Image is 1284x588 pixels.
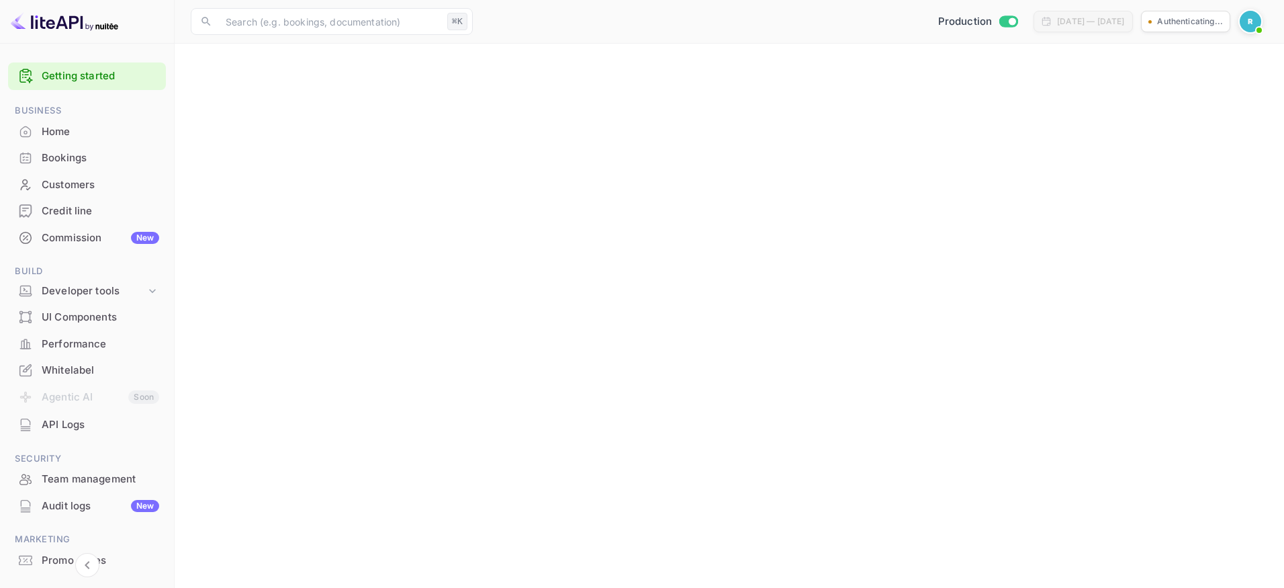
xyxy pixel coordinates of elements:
span: Production [938,14,993,30]
a: Customers [8,172,166,197]
div: Performance [42,337,159,352]
span: Build [8,264,166,279]
div: Customers [42,177,159,193]
div: Home [8,119,166,145]
a: UI Components [8,304,166,329]
div: Bookings [42,151,159,166]
a: Team management [8,466,166,491]
div: [DATE] — [DATE] [1057,15,1124,28]
button: Collapse navigation [75,553,99,577]
div: Team management [8,466,166,493]
div: Developer tools [8,280,166,303]
a: Credit line [8,198,166,223]
div: Bookings [8,145,166,171]
span: Marketing [8,532,166,547]
a: Promo codes [8,548,166,573]
div: New [131,232,159,244]
div: Credit line [8,198,166,224]
div: Home [42,124,159,140]
a: Whitelabel [8,358,166,382]
p: Authenticating... [1157,15,1223,28]
div: UI Components [8,304,166,331]
div: Promo codes [8,548,166,574]
span: Business [8,103,166,118]
div: Whitelabel [8,358,166,384]
div: Switch to Sandbox mode [933,14,1023,30]
a: CommissionNew [8,225,166,250]
div: Performance [8,331,166,358]
a: Audit logsNew [8,493,166,518]
div: ⌘K [447,13,467,30]
div: Getting started [8,62,166,90]
span: Security [8,452,166,466]
img: LiteAPI logo [11,11,118,32]
div: Promo codes [42,553,159,569]
a: Home [8,119,166,144]
div: Audit logsNew [8,493,166,519]
div: Audit logs [42,499,159,514]
a: Bookings [8,145,166,170]
div: Team management [42,472,159,487]
div: UI Components [42,310,159,325]
input: Search (e.g. bookings, documentation) [218,8,442,35]
div: Whitelabel [42,363,159,378]
div: Credit line [42,204,159,219]
div: Customers [8,172,166,198]
div: Developer tools [42,284,146,299]
div: New [131,500,159,512]
div: API Logs [8,412,166,438]
div: API Logs [42,417,159,433]
img: Revolut [1240,11,1261,32]
a: API Logs [8,412,166,437]
div: CommissionNew [8,225,166,251]
div: Commission [42,230,159,246]
a: Getting started [42,69,159,84]
a: Performance [8,331,166,356]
